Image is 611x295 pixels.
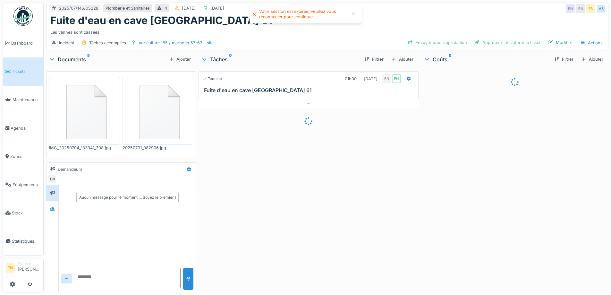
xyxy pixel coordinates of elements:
[3,170,43,199] a: Équipements
[12,238,41,244] span: Statistiques
[546,38,575,47] div: Modifier
[12,68,41,74] span: Tickets
[3,29,43,57] a: Dashboard
[424,56,549,63] div: Coûts
[87,56,90,63] sup: 5
[389,55,416,64] div: Ajouter
[166,55,193,64] div: Ajouter
[5,263,15,273] li: EN
[392,74,401,83] div: EN
[449,56,452,63] sup: 0
[382,74,391,83] div: EN
[58,166,82,172] div: Demandeurs
[48,175,57,184] div: EN
[89,40,126,46] div: Tâches accomplies
[576,4,585,13] div: EN
[362,55,386,64] div: Filtrer
[59,5,98,11] div: 2025/07/146/05228
[566,4,575,13] div: EN
[472,38,543,47] div: Approuver et clôturer le ticket
[259,9,344,20] div: Votre session est expirée, veuillez vous reconnecter pour continuer.
[13,6,33,26] img: Badge_color-CXgf-gQk.svg
[12,210,41,216] span: Stock
[210,5,224,11] div: [DATE]
[49,56,166,63] div: Documents
[586,4,595,13] div: EN
[203,76,222,82] div: Terminé
[139,40,214,46] div: agriculture 185 / marbotin 57-63 - site
[229,56,232,63] sup: 0
[577,38,606,48] div: Actions
[50,14,273,27] h1: Fuite d'eau en cave [GEOGRAPHIC_DATA] 61
[79,195,176,200] div: Aucun message pour le moment … Soyez le premier !
[10,153,41,160] span: Zones
[124,78,192,143] img: 84750757-fdcc6f00-afbb-11ea-908a-1074b026b06b.png
[3,199,43,227] a: Stock
[3,114,43,142] a: Agenda
[5,261,41,276] a: EN Manager[PERSON_NAME]
[51,78,118,143] img: 84750757-fdcc6f00-afbb-11ea-908a-1074b026b06b.png
[106,5,150,11] div: Plomberie et Sanitaires
[201,56,359,63] div: Tâches
[49,145,120,151] div: IMG_20250704_133341_308.jpg
[13,97,41,103] span: Maintenance
[597,4,606,13] div: AS
[182,5,196,11] div: [DATE]
[3,142,43,170] a: Zones
[11,40,41,46] span: Dashboard
[405,38,470,47] div: Envoyer pour approbation
[3,57,43,86] a: Tickets
[59,40,74,46] div: Incident
[123,145,193,151] div: 20250701_082906.jpg
[3,227,43,255] a: Statistiques
[3,86,43,114] a: Maintenance
[579,55,606,64] div: Ajouter
[18,261,41,275] li: [PERSON_NAME]
[364,76,378,82] div: [DATE]
[18,261,41,266] div: Manager
[204,87,415,93] h3: Fuite d'eau en cave [GEOGRAPHIC_DATA] 61
[50,27,604,35] div: Les vannes sont cassées
[552,55,576,64] div: Filtrer
[13,182,41,188] span: Équipements
[165,5,167,11] div: 4
[345,76,357,82] div: 01h00
[11,125,41,131] span: Agenda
